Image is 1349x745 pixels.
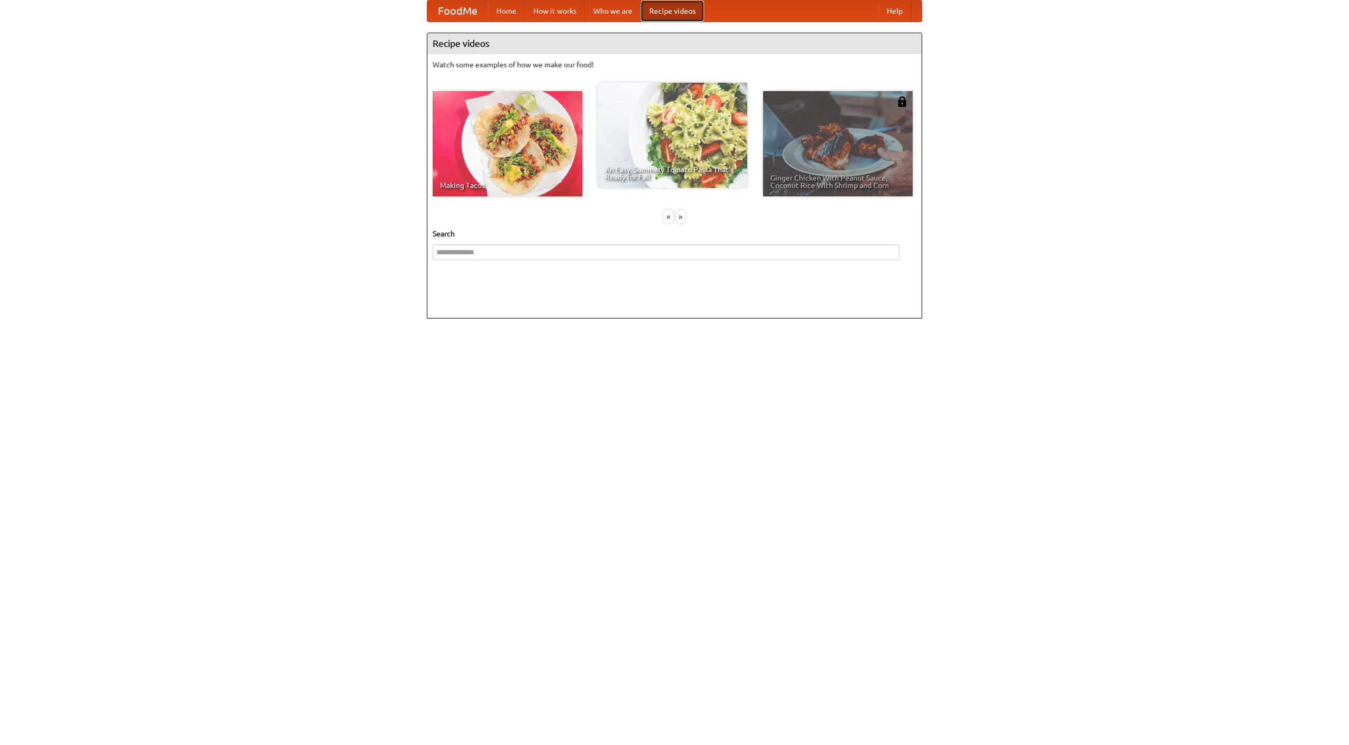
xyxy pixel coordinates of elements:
div: « [663,210,673,223]
a: FoodMe [427,1,488,22]
div: » [676,210,686,223]
h4: Recipe videos [427,33,922,54]
p: Watch some examples of how we make our food! [433,59,916,70]
span: Making Tacos [440,182,575,189]
a: An Easy, Summery Tomato Pasta That's Ready for Fall [598,83,747,188]
a: Help [878,1,911,22]
img: 483408.png [897,96,907,107]
a: Who we are [585,1,641,22]
h5: Search [433,229,916,239]
a: Recipe videos [641,1,704,22]
span: An Easy, Summery Tomato Pasta That's Ready for Fall [605,166,740,181]
a: Making Tacos [433,91,582,196]
a: Home [488,1,525,22]
a: How it works [525,1,585,22]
